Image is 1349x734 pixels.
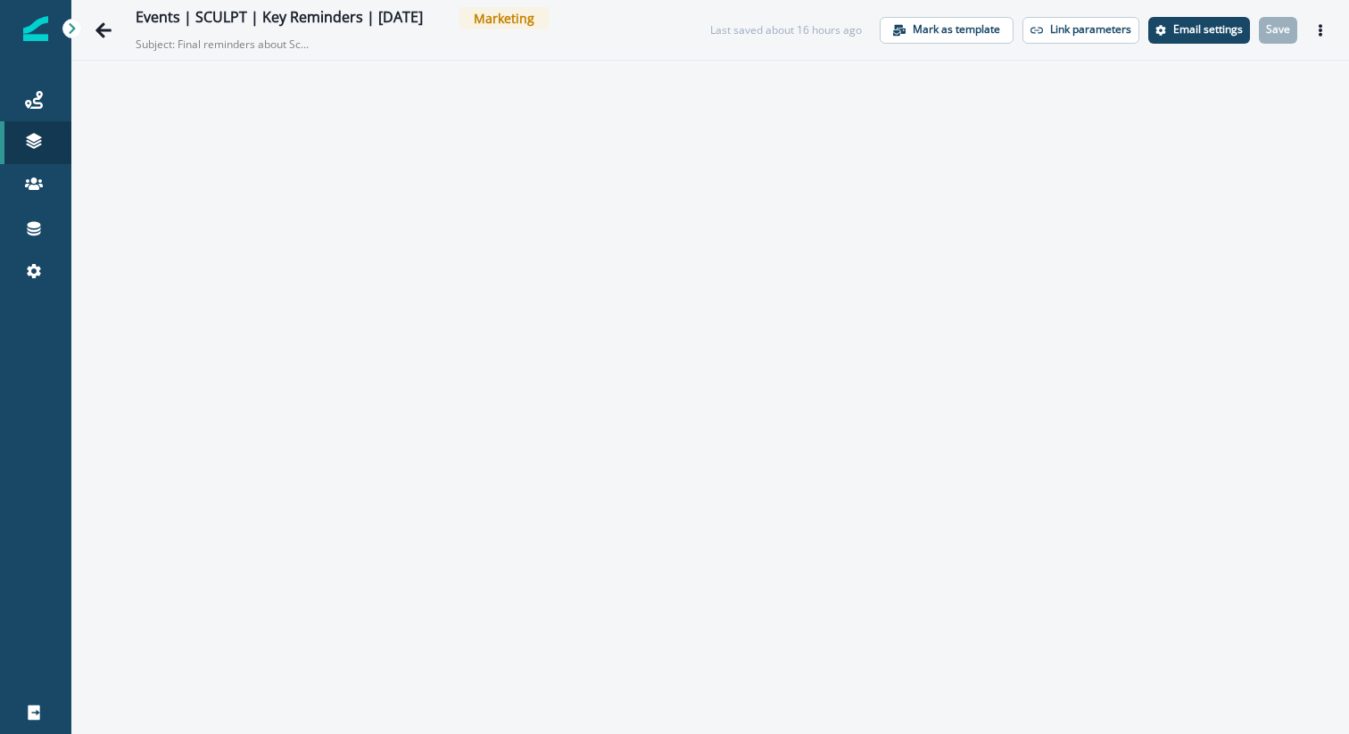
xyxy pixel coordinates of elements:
button: Save [1259,17,1297,44]
p: Link parameters [1050,23,1131,36]
div: Last saved about 16 hours ago [710,22,862,38]
span: Marketing [459,7,549,29]
p: Subject: Final reminders about Sculpt 2025 (please read) [136,29,314,53]
button: Mark as template [880,17,1014,44]
button: Link parameters [1022,17,1139,44]
p: Email settings [1173,23,1243,36]
p: Save [1266,23,1290,36]
p: Mark as template [913,23,1000,36]
img: Inflection [23,16,48,41]
div: Events | SCULPT | Key Reminders | [DATE] [136,9,423,29]
button: Go back [86,12,121,48]
button: Actions [1306,17,1335,44]
button: Settings [1148,17,1250,44]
